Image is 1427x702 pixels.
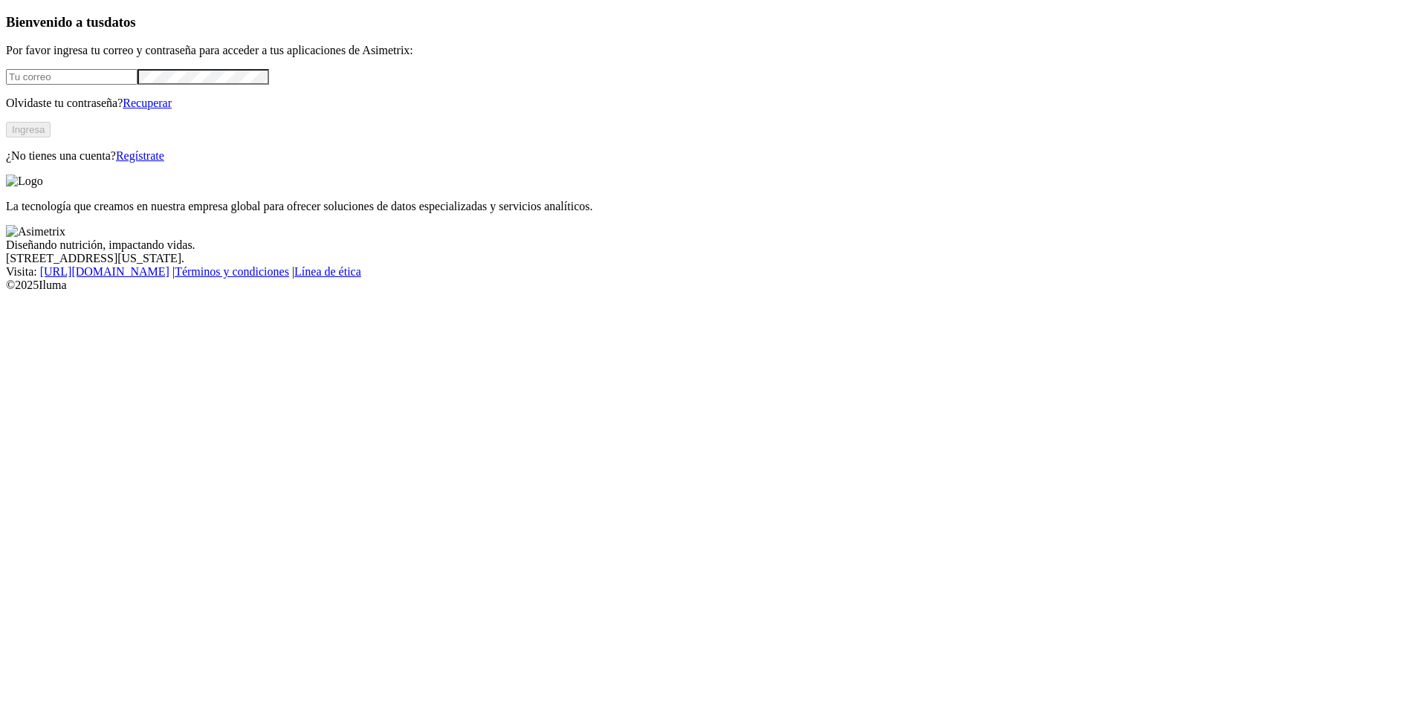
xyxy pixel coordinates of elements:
[116,149,164,162] a: Regístrate
[40,265,169,278] a: [URL][DOMAIN_NAME]
[6,97,1421,110] p: Olvidaste tu contraseña?
[6,238,1421,252] div: Diseñando nutrición, impactando vidas.
[6,225,65,238] img: Asimetrix
[6,200,1421,213] p: La tecnología que creamos en nuestra empresa global para ofrecer soluciones de datos especializad...
[6,149,1421,163] p: ¿No tienes una cuenta?
[104,14,136,30] span: datos
[6,279,1421,292] div: © 2025 Iluma
[6,175,43,188] img: Logo
[6,122,51,137] button: Ingresa
[294,265,361,278] a: Línea de ética
[6,265,1421,279] div: Visita : | |
[6,44,1421,57] p: Por favor ingresa tu correo y contraseña para acceder a tus aplicaciones de Asimetrix:
[6,69,137,85] input: Tu correo
[123,97,172,109] a: Recuperar
[6,14,1421,30] h3: Bienvenido a tus
[175,265,289,278] a: Términos y condiciones
[6,252,1421,265] div: [STREET_ADDRESS][US_STATE].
